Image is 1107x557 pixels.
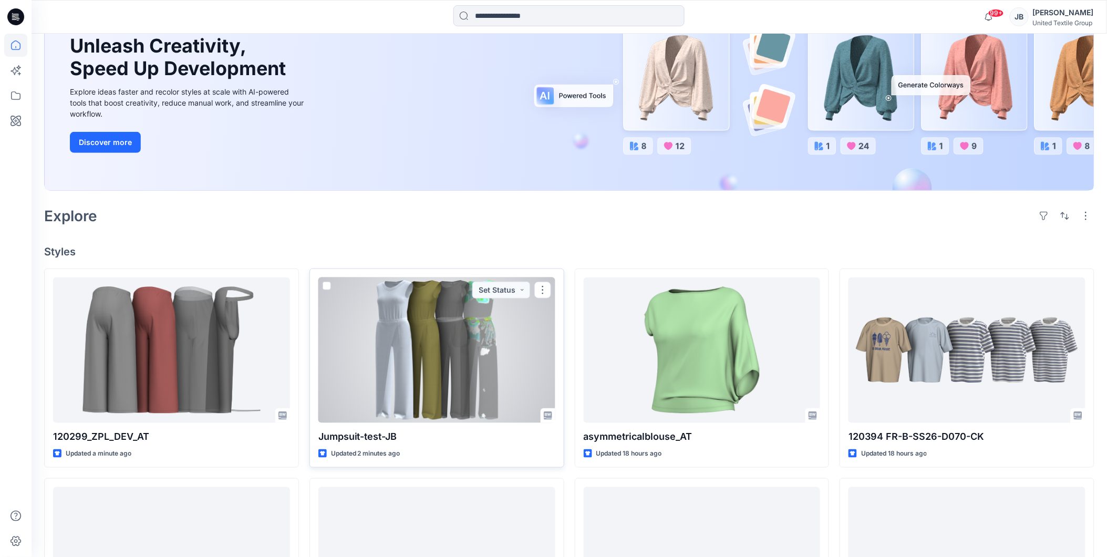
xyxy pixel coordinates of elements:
[70,132,306,153] a: Discover more
[584,429,821,444] p: asymmetricalblouse_AT
[44,208,97,224] h2: Explore
[70,35,291,80] h1: Unleash Creativity, Speed Up Development
[53,429,290,444] p: 120299_ZPL_DEV_AT
[1033,6,1094,19] div: [PERSON_NAME]
[1033,19,1094,27] div: United Textile Group
[861,448,927,459] p: Updated 18 hours ago
[66,448,131,459] p: Updated a minute ago
[70,132,141,153] button: Discover more
[1010,7,1029,26] div: JB
[70,86,306,119] div: Explore ideas faster and recolor styles at scale with AI-powered tools that boost creativity, red...
[44,245,1094,258] h4: Styles
[849,277,1085,423] a: 120394 FR-B-SS26-D070-CK
[988,9,1004,17] span: 99+
[53,277,290,423] a: 120299_ZPL_DEV_AT
[849,429,1085,444] p: 120394 FR-B-SS26-D070-CK
[331,448,400,459] p: Updated 2 minutes ago
[318,277,555,423] a: Jumpsuit-test-JB
[318,429,555,444] p: Jumpsuit-test-JB
[596,448,662,459] p: Updated 18 hours ago
[584,277,821,423] a: asymmetricalblouse_AT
